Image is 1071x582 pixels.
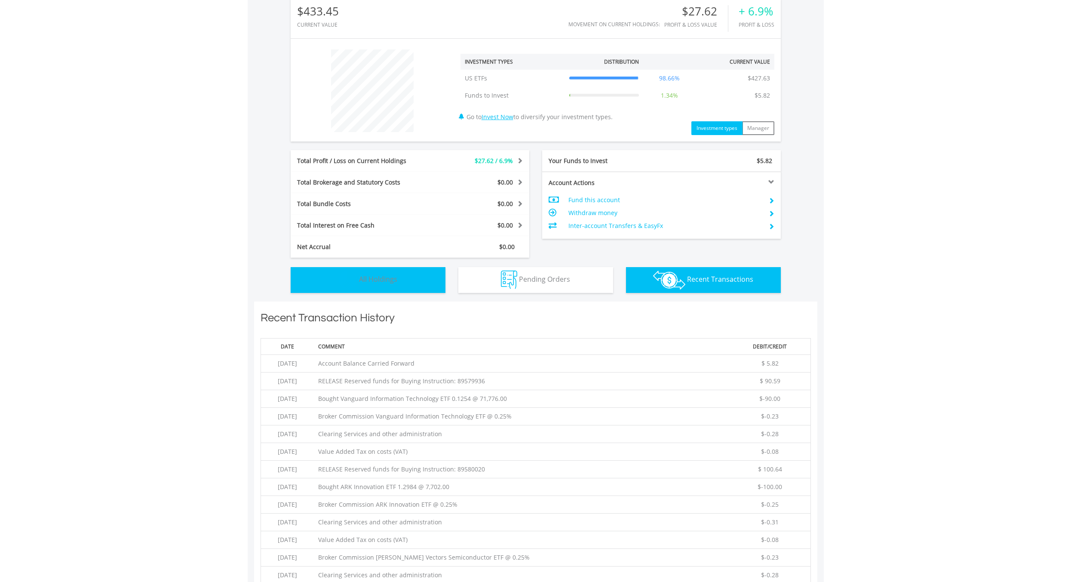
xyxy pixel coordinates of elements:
td: Account Balance Carried Forward [314,355,730,373]
td: Withdraw money [568,206,761,219]
span: $0.00 [499,243,515,251]
div: Movement on Current Holdings: [568,22,660,27]
img: pending_instructions-wht.png [501,271,517,289]
span: $-0.23 [761,412,779,420]
span: $ 5.82 [761,359,779,367]
td: Value Added Tax on costs (VAT) [314,531,730,549]
div: Profit & Loss [739,22,774,28]
div: Go to to diversify your investment types. [454,45,781,135]
td: $427.63 [743,70,774,87]
span: $-100.00 [758,483,782,491]
button: Pending Orders [458,267,613,293]
td: Clearing Services and other administration [314,425,730,443]
span: $ 100.64 [758,465,782,473]
td: 1.34% [643,87,696,104]
div: Total Brokerage and Statutory Costs [291,178,430,187]
div: CURRENT VALUE [297,22,339,28]
td: [DATE] [261,373,314,390]
span: Recent Transactions [687,274,753,284]
td: [DATE] [261,408,314,425]
span: $-90.00 [759,394,780,403]
td: Bought Vanguard Information Technology ETF 0.1254 @ 71,776.00 [314,390,730,408]
td: Value Added Tax on costs (VAT) [314,443,730,461]
button: Manager [742,121,774,135]
button: All Holdings [291,267,445,293]
div: Your Funds to Invest [542,157,662,165]
th: Investment Types [460,54,565,70]
span: $-0.08 [761,536,779,544]
div: $433.45 [297,5,339,18]
div: Account Actions [542,179,662,187]
img: holdings-wht.png [339,271,357,289]
td: [DATE] [261,531,314,549]
span: $-0.28 [761,430,779,438]
td: Inter-account Transfers & EasyFx [568,219,761,232]
span: $0.00 [497,178,513,186]
td: RELEASE Reserved funds for Buying Instruction: 89580020 [314,461,730,478]
img: transactions-zar-wht.png [653,271,685,289]
td: [DATE] [261,425,314,443]
td: [DATE] [261,549,314,567]
span: $-0.31 [761,518,779,526]
span: All Holdings [359,274,397,284]
td: [DATE] [261,496,314,514]
th: Comment [314,338,730,354]
td: Clearing Services and other administration [314,514,730,531]
td: Broker Commission [PERSON_NAME] Vectors Semiconductor ETF @ 0.25% [314,549,730,567]
th: Debit/Credit [730,338,810,354]
th: Current Value [696,54,774,70]
a: Invest Now [482,113,513,121]
span: $-0.25 [761,500,779,508]
span: $-0.23 [761,553,779,561]
td: [DATE] [261,390,314,408]
span: $5.82 [757,157,772,165]
span: $-0.28 [761,571,779,579]
td: Broker Commission Vanguard Information Technology ETF @ 0.25% [314,408,730,425]
span: $-0.08 [761,447,779,456]
td: [DATE] [261,478,314,496]
td: $5.82 [750,87,774,104]
div: Profit & Loss Value [664,22,728,28]
div: Total Profit / Loss on Current Holdings [291,157,430,165]
th: Date [261,338,314,354]
td: [DATE] [261,355,314,373]
span: $ 90.59 [760,377,780,385]
button: Investment types [691,121,743,135]
div: Net Accrual [291,243,430,251]
span: $0.00 [497,221,513,229]
button: Recent Transactions [626,267,781,293]
td: [DATE] [261,461,314,478]
td: [DATE] [261,514,314,531]
span: $0.00 [497,200,513,208]
div: + 6.9% [739,5,774,18]
td: Funds to Invest [460,87,565,104]
span: Pending Orders [519,274,570,284]
div: Distribution [604,58,639,65]
td: Broker Commission ARK Innovation ETF @ 0.25% [314,496,730,514]
td: [DATE] [261,443,314,461]
td: 98.66% [643,70,696,87]
td: US ETFs [460,70,565,87]
td: RELEASE Reserved funds for Buying Instruction: 89579936 [314,373,730,390]
h1: Recent Transaction History [261,310,811,329]
td: Bought ARK Innovation ETF 1.2984 @ 7,702.00 [314,478,730,496]
div: Total Bundle Costs [291,200,430,208]
td: Fund this account [568,194,761,206]
span: $27.62 / 6.9% [475,157,513,165]
div: Total Interest on Free Cash [291,221,430,230]
div: $27.62 [664,5,728,18]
